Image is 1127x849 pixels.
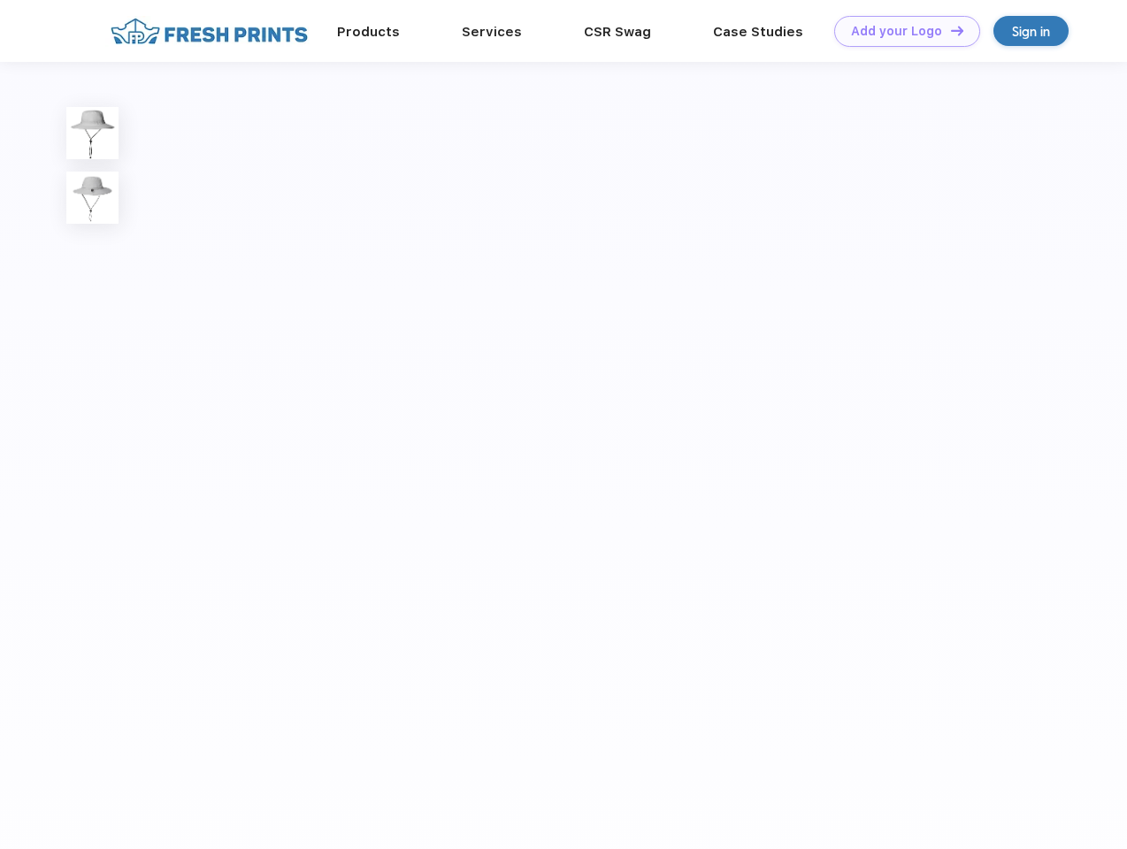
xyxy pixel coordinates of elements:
div: Sign in [1012,21,1050,42]
img: func=resize&h=100 [66,107,119,159]
img: DT [951,26,963,35]
img: fo%20logo%202.webp [105,16,313,47]
a: Sign in [993,16,1069,46]
a: Products [337,24,400,40]
img: func=resize&h=100 [66,172,119,224]
div: Add your Logo [851,24,942,39]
